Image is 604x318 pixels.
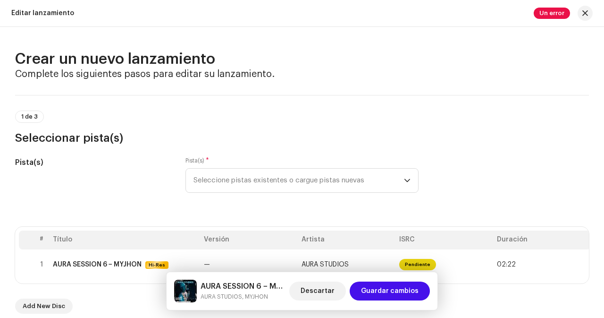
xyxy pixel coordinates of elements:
[497,261,516,268] span: 02:22
[493,231,591,249] th: Duración
[361,282,419,301] span: Guardar cambios
[15,130,589,146] h3: Seleccionar pista(s)
[146,261,168,269] span: Hi-Res
[174,280,197,302] img: d245d65f-33e6-4e0f-bdf8-eddd93a24586
[193,169,404,192] span: Seleccione pistas existentes o cargue pistas nuevas
[15,50,589,69] h2: Crear un nuevo lanzamiento
[395,231,493,249] th: ISRC
[399,259,436,270] span: Pendiente
[201,292,285,301] small: AURA SESSION 6 − MYJHON
[289,282,346,301] button: Descartar
[302,261,349,268] span: AURA STUDIOS
[301,282,335,301] span: Descartar
[15,69,589,80] h4: Complete los siguientes pasos para editar su lanzamiento.
[298,231,395,249] th: Artista
[49,231,200,249] th: Título
[350,282,430,301] button: Guardar cambios
[185,157,209,164] label: Pista(s)
[15,157,170,168] h5: Pista(s)
[204,261,210,268] span: —
[201,281,285,292] h5: AURA SESSION 6 − MYJHON
[200,231,298,249] th: Versión
[404,169,411,192] div: dropdown trigger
